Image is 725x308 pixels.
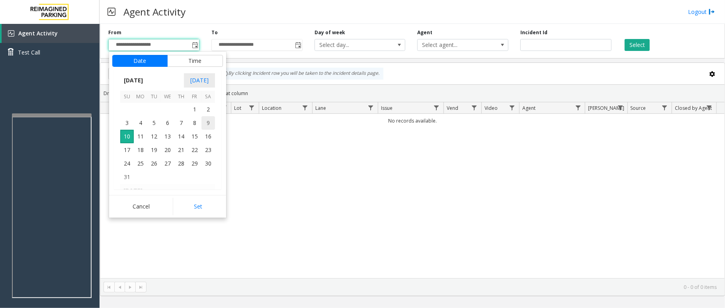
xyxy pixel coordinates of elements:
[188,103,201,116] td: Friday, August 1, 2025
[134,130,147,143] td: Monday, August 11, 2025
[190,39,199,51] span: Toggle popup
[201,143,215,157] td: Saturday, August 23, 2025
[167,55,223,67] button: Time tab
[120,74,147,86] span: [DATE]
[188,116,201,130] td: Friday, August 8, 2025
[161,116,174,130] td: Wednesday, August 6, 2025
[293,39,302,51] span: Toggle popup
[120,91,134,103] th: Su
[447,105,458,111] span: Vend
[161,116,174,130] span: 6
[573,102,583,113] a: Agent Filter Menu
[161,143,174,157] span: 20
[188,143,201,157] td: Friday, August 22, 2025
[161,157,174,170] td: Wednesday, August 27, 2025
[365,102,376,113] a: Lane Filter Menu
[659,102,670,113] a: Source Filter Menu
[188,103,201,116] span: 1
[120,170,134,184] span: 31
[615,102,625,113] a: Parker Filter Menu
[188,130,201,143] span: 15
[184,73,215,88] span: [DATE]
[161,130,174,143] td: Wednesday, August 13, 2025
[147,143,161,157] span: 19
[675,105,712,111] span: Closed by Agent
[201,157,215,170] td: Saturday, August 30, 2025
[201,103,215,116] td: Saturday, August 2, 2025
[262,105,281,111] span: Location
[18,29,58,37] span: Agent Activity
[235,105,242,111] span: Lot
[147,130,161,143] span: 12
[134,116,147,130] span: 4
[147,91,161,103] th: Tu
[211,29,218,36] label: To
[201,103,215,116] span: 2
[174,91,188,103] th: Th
[120,143,134,157] span: 17
[151,284,717,290] kendo-pager-info: 0 - 0 of 0 items
[469,102,480,113] a: Vend Filter Menu
[188,157,201,170] td: Friday, August 29, 2025
[188,143,201,157] span: 22
[174,157,188,170] td: Thursday, August 28, 2025
[18,48,40,57] span: Test Call
[201,143,215,157] span: 23
[120,130,134,143] td: Sunday, August 10, 2025
[174,143,188,157] td: Thursday, August 21, 2025
[631,105,646,111] span: Source
[134,130,147,143] span: 11
[161,91,174,103] th: We
[134,143,147,157] td: Monday, August 18, 2025
[120,130,134,143] span: 10
[174,143,188,157] span: 21
[108,29,121,36] label: From
[100,86,725,100] div: Drag a column header and drop it here to group by that column
[507,102,518,113] a: Video Filter Menu
[173,198,223,215] button: Set
[201,116,215,130] td: Saturday, August 9, 2025
[112,198,171,215] button: Cancel
[520,29,547,36] label: Incident Id
[201,157,215,170] span: 30
[134,116,147,130] td: Monday, August 4, 2025
[161,130,174,143] span: 13
[147,116,161,130] span: 5
[174,116,188,130] td: Thursday, August 7, 2025
[134,143,147,157] span: 18
[522,105,535,111] span: Agent
[174,130,188,143] td: Thursday, August 14, 2025
[201,91,215,103] th: Sa
[147,157,161,170] td: Tuesday, August 26, 2025
[315,39,387,51] span: Select day...
[120,157,134,170] span: 24
[161,143,174,157] td: Wednesday, August 20, 2025
[188,130,201,143] td: Friday, August 15, 2025
[704,102,715,113] a: Closed by Agent Filter Menu
[147,143,161,157] td: Tuesday, August 19, 2025
[418,39,490,51] span: Select agent...
[100,102,725,278] div: Data table
[709,8,715,16] img: logout
[107,2,115,21] img: pageIcon
[134,157,147,170] span: 25
[201,130,215,143] span: 16
[201,116,215,130] span: 9
[688,8,715,16] a: Logout
[188,91,201,103] th: Fr
[120,143,134,157] td: Sunday, August 17, 2025
[188,116,201,130] span: 8
[625,39,650,51] button: Select
[100,114,725,128] td: No records available.
[120,116,134,130] span: 3
[174,116,188,130] span: 7
[2,24,100,43] a: Agent Activity
[174,157,188,170] span: 28
[431,102,442,113] a: Issue Filter Menu
[134,91,147,103] th: Mo
[112,55,168,67] button: Date tab
[147,157,161,170] span: 26
[120,184,215,197] th: [DATE]
[120,157,134,170] td: Sunday, August 24, 2025
[315,105,326,111] span: Lane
